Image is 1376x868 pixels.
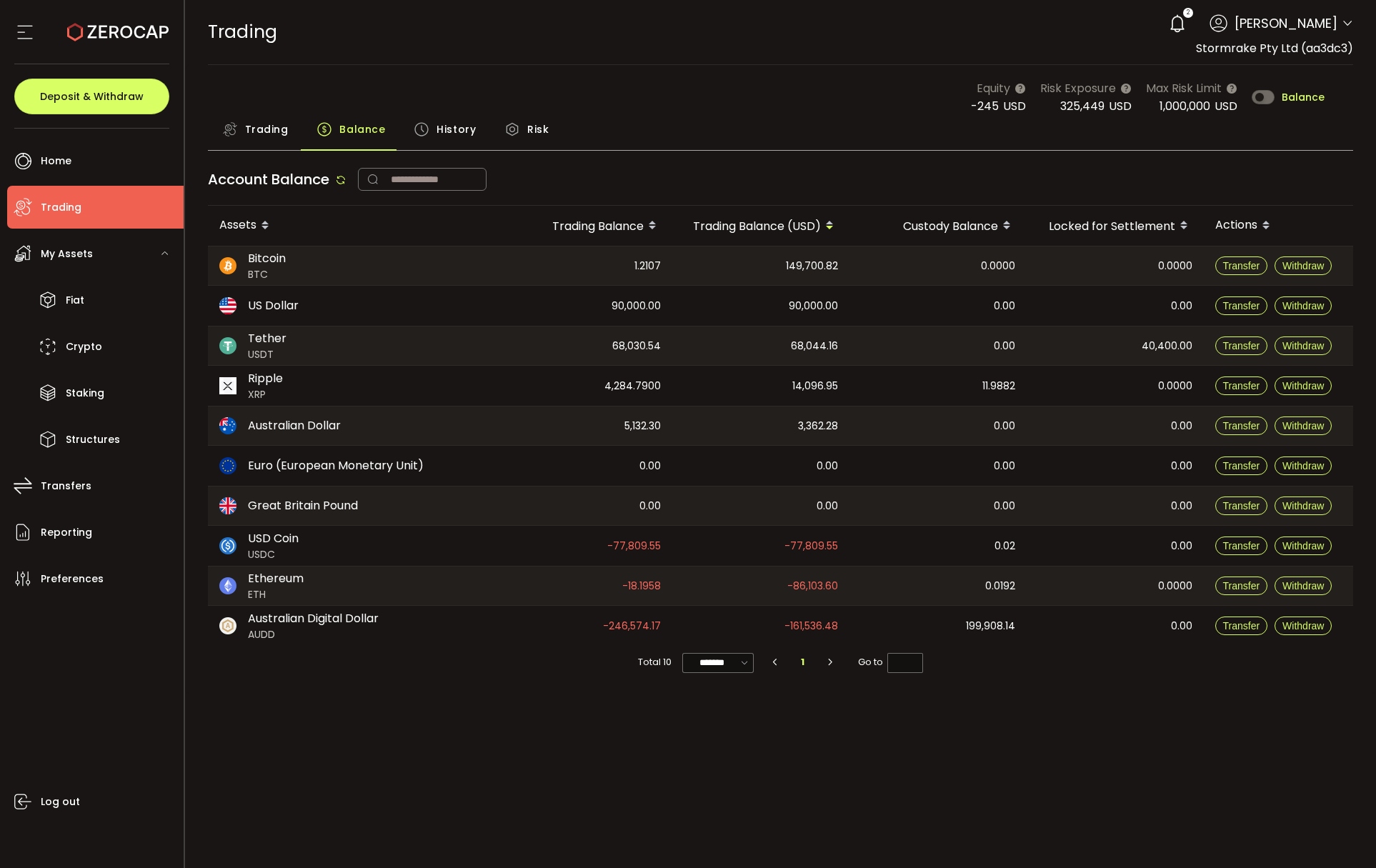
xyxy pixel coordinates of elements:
[527,115,549,144] span: Risk
[1282,460,1324,472] span: Withdraw
[66,336,102,357] span: Crypto
[1282,340,1324,351] span: Withdraw
[1171,498,1192,514] span: 0.00
[208,169,329,189] span: Account Balance
[604,378,661,394] span: 4,284.7900
[1223,580,1260,592] span: Transfer
[219,457,236,474] img: eur_portfolio.svg
[1215,577,1268,595] button: Transfer
[248,497,358,514] span: Great Britain Pound
[219,377,236,394] img: xrp_portfolio.png
[1223,340,1260,351] span: Transfer
[1146,79,1222,97] span: Max Risk Limit
[612,338,661,354] span: 68,030.54
[849,214,1027,238] div: Custody Balance
[1275,256,1332,275] button: Withdraw
[1215,336,1268,355] button: Transfer
[219,617,236,634] img: zuPXiwguUFiBOIQyqLOiXsnnNitlx7q4LCwEbLHADjIpTka+Lip0HH8D0VTrd02z+wEAAAAASUVORK5CYII=
[248,267,286,282] span: BTC
[672,214,849,238] div: Trading Balance (USD)
[1223,540,1260,552] span: Transfer
[817,498,838,514] span: 0.00
[790,652,816,672] li: 1
[495,214,672,238] div: Trading Balance
[1215,537,1268,555] button: Transfer
[41,244,93,264] span: My Assets
[1109,98,1132,114] span: USD
[1158,378,1192,394] span: 0.0000
[1275,497,1332,515] button: Withdraw
[339,115,385,144] span: Balance
[1275,336,1332,355] button: Withdraw
[1158,258,1192,274] span: 0.0000
[1027,214,1204,238] div: Locked for Settlement
[41,476,91,497] span: Transfers
[639,498,661,514] span: 0.00
[1215,376,1268,395] button: Transfer
[1003,98,1026,114] span: USD
[219,337,236,354] img: usdt_portfolio.svg
[1187,8,1190,18] span: 2
[219,417,236,434] img: aud_portfolio.svg
[66,290,84,311] span: Fiat
[1171,458,1192,474] span: 0.00
[638,652,672,672] span: Total 10
[985,578,1015,594] span: 0.0192
[981,258,1015,274] span: 0.0000
[1223,420,1260,431] span: Transfer
[41,197,81,218] span: Trading
[1282,580,1324,592] span: Withdraw
[791,338,838,354] span: 68,044.16
[248,547,299,562] span: USDC
[1171,618,1192,634] span: 0.00
[219,577,236,594] img: eth_portfolio.svg
[1282,540,1324,552] span: Withdraw
[41,569,104,589] span: Preferences
[245,115,289,144] span: Trading
[1223,260,1260,271] span: Transfer
[784,618,838,634] span: -161,536.48
[1215,457,1268,475] button: Transfer
[14,79,169,114] button: Deposit & Withdraw
[789,298,838,314] span: 90,000.00
[66,429,120,450] span: Structures
[786,258,838,274] span: 149,700.82
[248,457,424,474] span: Euro (European Monetary Unit)
[248,417,341,434] span: Australian Dollar
[248,297,299,314] span: US Dollar
[248,387,283,402] span: XRP
[1282,420,1324,431] span: Withdraw
[784,538,838,554] span: -77,809.55
[1275,537,1332,555] button: Withdraw
[248,587,304,602] span: ETH
[1282,92,1325,102] span: Balance
[248,570,304,587] span: Ethereum
[624,418,661,434] span: 5,132.30
[1215,497,1268,515] button: Transfer
[219,537,236,554] img: usdc_portfolio.svg
[1282,620,1324,632] span: Withdraw
[1223,300,1260,311] span: Transfer
[1275,617,1332,635] button: Withdraw
[248,610,379,627] span: Australian Digital Dollar
[982,378,1015,394] span: 11.9882
[1282,260,1324,271] span: Withdraw
[622,578,661,594] span: -18.1958
[66,383,104,404] span: Staking
[1282,380,1324,391] span: Withdraw
[1160,98,1210,114] span: 1,000,000
[603,618,661,634] span: -246,574.17
[40,91,144,101] span: Deposit & Withdraw
[971,98,999,114] span: -245
[248,330,286,347] span: Tether
[1223,620,1260,632] span: Transfer
[858,652,923,672] span: Go to
[1275,296,1332,315] button: Withdraw
[612,298,661,314] span: 90,000.00
[1142,338,1192,354] span: 40,400.00
[248,347,286,362] span: USDT
[607,538,661,554] span: -77,809.55
[248,627,379,642] span: AUDD
[1235,14,1337,33] span: [PERSON_NAME]
[437,115,476,144] span: History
